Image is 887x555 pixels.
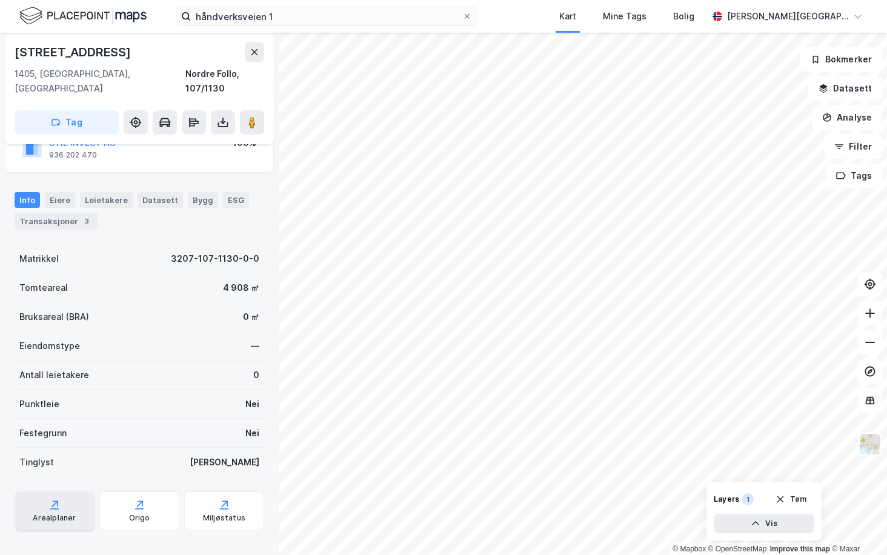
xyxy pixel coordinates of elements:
[223,192,249,208] div: ESG
[253,368,259,382] div: 0
[826,497,887,555] iframe: Chat Widget
[80,192,133,208] div: Leietakere
[559,9,576,24] div: Kart
[191,7,462,25] input: Søk på adresse, matrikkel, gårdeiere, leietakere eller personer
[859,433,882,456] img: Z
[190,455,259,470] div: [PERSON_NAME]
[714,494,739,504] div: Layers
[673,545,706,553] a: Mapbox
[770,545,830,553] a: Improve this map
[800,47,882,71] button: Bokmerker
[742,493,754,505] div: 1
[185,67,264,96] div: Nordre Follo, 107/1130
[673,9,694,24] div: Bolig
[81,215,93,227] div: 3
[19,281,68,295] div: Tomteareal
[138,192,183,208] div: Datasett
[171,251,259,266] div: 3207-107-1130-0-0
[245,426,259,440] div: Nei
[812,105,882,130] button: Analyse
[203,513,245,523] div: Miljøstatus
[129,513,150,523] div: Origo
[19,339,80,353] div: Eiendomstype
[603,9,646,24] div: Mine Tags
[768,490,814,509] button: Tøm
[15,42,133,62] div: [STREET_ADDRESS]
[15,67,185,96] div: 1405, [GEOGRAPHIC_DATA], [GEOGRAPHIC_DATA]
[826,164,882,188] button: Tags
[49,150,97,160] div: 936 202 470
[19,426,67,440] div: Festegrunn
[33,513,76,523] div: Arealplaner
[826,497,887,555] div: Kontrollprogram for chat
[824,135,882,159] button: Filter
[15,192,40,208] div: Info
[45,192,75,208] div: Eiere
[19,368,89,382] div: Antall leietakere
[708,545,767,553] a: OpenStreetMap
[19,455,54,470] div: Tinglyst
[808,76,882,101] button: Datasett
[19,397,59,411] div: Punktleie
[727,9,848,24] div: [PERSON_NAME][GEOGRAPHIC_DATA]
[223,281,259,295] div: 4 908 ㎡
[15,213,98,230] div: Transaksjoner
[251,339,259,353] div: —
[714,514,814,533] button: Vis
[19,310,89,324] div: Bruksareal (BRA)
[245,397,259,411] div: Nei
[19,5,147,27] img: logo.f888ab2527a4732fd821a326f86c7f29.svg
[243,310,259,324] div: 0 ㎡
[188,192,218,208] div: Bygg
[19,251,59,266] div: Matrikkel
[15,110,119,135] button: Tag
